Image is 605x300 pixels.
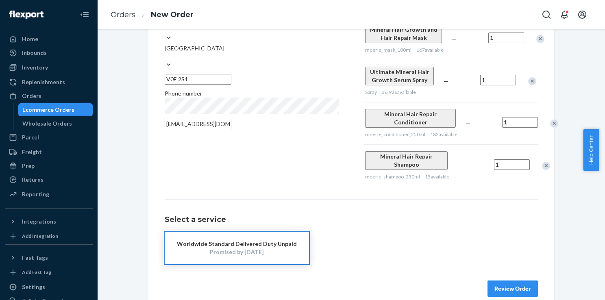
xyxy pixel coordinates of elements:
[165,216,538,224] h1: Select a service
[370,26,437,41] span: Mineral Hair Growth and Hair Repair Mask
[22,176,44,184] div: Returns
[5,231,93,241] a: Add Integration
[5,280,93,293] a: Settings
[487,280,538,297] button: Review Order
[365,131,425,137] span: moerie_conditioner_250ml
[18,103,93,116] a: Ecommerce Orders
[480,75,516,85] input: Quantity
[22,133,39,141] div: Parcel
[165,90,202,97] span: Phone number
[528,77,536,85] div: Remove Item
[365,151,448,170] button: Mineral Hair Repair Shampoo
[151,10,194,19] a: New Order
[5,61,93,74] a: Inventory
[583,129,599,171] button: Help Center
[457,162,462,169] span: —
[22,190,49,198] div: Reporting
[165,232,309,264] button: Worldwide Standard Delivered Duty UnpaidPromised by [DATE]
[177,240,297,248] div: Worldwide Standard Delivered Duty Unpaid
[502,117,538,128] input: Quantity
[452,35,457,42] span: —
[22,233,58,239] div: Add Integration
[165,44,339,52] div: [GEOGRAPHIC_DATA]
[430,131,457,137] span: 182 available
[9,11,44,19] img: Flexport logo
[538,7,555,23] button: Open Search Box
[22,106,74,114] div: Ecommerce Orders
[550,120,558,128] div: Remove Item
[18,117,93,130] a: Wholesale Orders
[384,111,437,126] span: Mineral Hair Repair Conditioner
[365,109,456,128] button: Mineral Hair Repair Conditioner
[536,35,544,43] div: Remove Item
[370,68,429,83] span: Ultimate Mineral Hair Growth Serum Spray
[5,159,93,172] a: Prep
[365,67,434,85] button: Ultimate Mineral Hair Growth Serum Spray
[488,33,524,43] input: Quantity
[22,269,51,276] div: Add Fast Tag
[22,162,35,170] div: Prep
[22,35,38,43] div: Home
[5,251,93,264] button: Fast Tags
[444,78,448,85] span: —
[5,89,93,102] a: Orders
[382,89,416,95] span: 36,926 available
[365,174,420,180] span: moerie_shampoo_250ml
[5,33,93,46] a: Home
[22,283,45,291] div: Settings
[5,46,93,59] a: Inbounds
[22,148,42,156] div: Freight
[111,10,135,19] a: Orders
[466,120,470,127] span: —
[380,153,433,168] span: Mineral Hair Repair Shampoo
[365,24,442,43] button: Mineral Hair Growth and Hair Repair Mask
[365,89,377,95] span: Spray
[542,162,550,170] div: Remove Item
[5,131,93,144] a: Parcel
[5,146,93,159] a: Freight
[425,174,449,180] span: 15 available
[165,119,231,129] input: Email (Only Required for International)
[5,173,93,186] a: Returns
[22,92,41,100] div: Orders
[22,254,48,262] div: Fast Tags
[177,248,297,256] div: Promised by [DATE]
[22,120,72,128] div: Wholesale Orders
[494,159,530,170] input: Quantity
[5,215,93,228] button: Integrations
[104,3,200,27] ol: breadcrumbs
[22,78,65,86] div: Replenishments
[22,63,48,72] div: Inventory
[416,47,444,53] span: 167 available
[22,49,47,57] div: Inbounds
[5,76,93,89] a: Replenishments
[22,217,56,226] div: Integrations
[5,188,93,201] a: Reporting
[76,7,93,23] button: Close Navigation
[574,7,590,23] button: Open account menu
[165,74,231,85] input: ZIP Code
[556,7,572,23] button: Open notifications
[5,267,93,277] a: Add Fast Tag
[365,47,411,53] span: moerie_mask_100ml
